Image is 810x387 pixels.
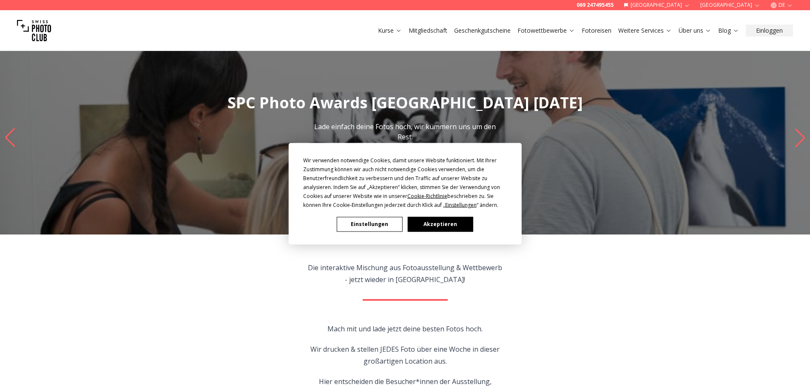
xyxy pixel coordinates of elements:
[337,217,402,232] button: Einstellungen
[407,192,447,199] span: Cookie-Richtlinie
[288,143,521,244] div: Cookie Consent Prompt
[407,217,473,232] button: Akzeptieren
[445,201,477,208] span: Einstellungen
[303,155,507,209] div: Wir verwenden notwendige Cookies, damit unsere Website funktioniert. Mit Ihrer Zustimmung können ...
